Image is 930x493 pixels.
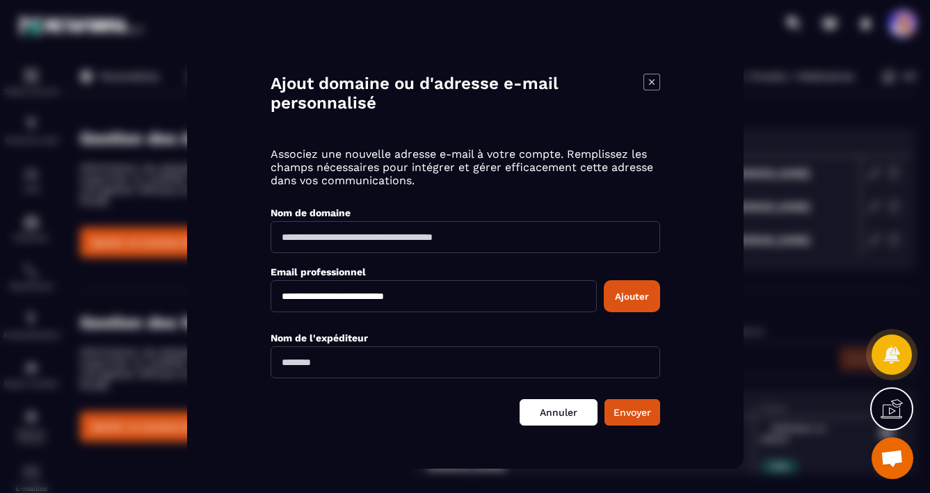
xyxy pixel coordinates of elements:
p: Associez une nouvelle adresse e-mail à votre compte. Remplissez les champs nécessaires pour intég... [271,147,660,186]
h4: Ajout domaine ou d'adresse e-mail personnalisé [271,73,643,112]
label: Nom de domaine [271,207,351,218]
label: Nom de l'expéditeur [271,332,368,343]
label: Email professionnel [271,266,366,277]
a: Annuler [520,398,598,425]
button: Ajouter [604,280,660,312]
button: Envoyer [604,398,660,425]
a: Ouvrir le chat [872,437,913,479]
